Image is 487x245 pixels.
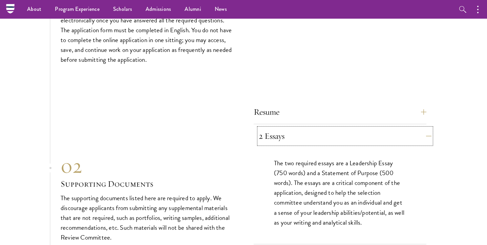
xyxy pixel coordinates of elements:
button: 2 Essays [259,128,431,144]
h3: Supporting Documents [61,178,233,190]
p: The supporting documents listed here are required to apply. We discourage applicants from submitt... [61,193,233,242]
div: 02 [61,154,233,178]
button: Resume [254,104,426,120]
p: The application must be completed online and submitted electronically once you have answered all ... [61,5,233,64]
p: The two required essays are a Leadership Essay (750 words) and a Statement of Purpose (500 words)... [274,158,406,227]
